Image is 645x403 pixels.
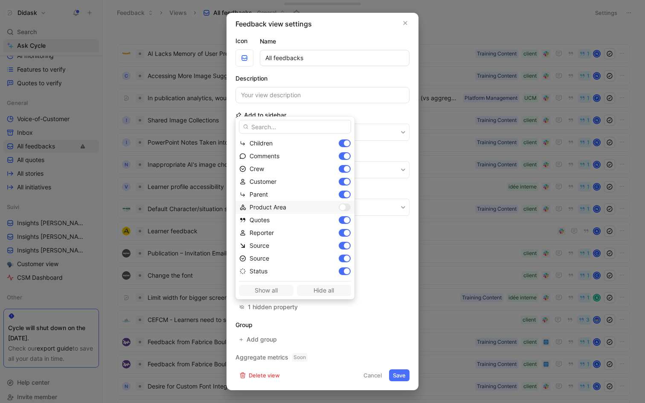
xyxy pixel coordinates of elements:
span: Quotes [250,216,270,223]
button: Hide all [297,285,352,296]
span: Crew [250,165,264,172]
span: Children [250,139,273,147]
span: Parent [250,191,268,198]
span: Status [250,267,267,275]
span: Customer [250,178,276,185]
span: Source [250,255,269,262]
span: Product Area [250,203,286,211]
span: Hide all [301,285,348,296]
span: Source [250,242,269,249]
span: Reporter [250,229,274,236]
input: Search... [239,120,351,133]
span: Comments [250,152,279,159]
span: Show all [243,285,290,296]
button: Show all [239,285,293,296]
